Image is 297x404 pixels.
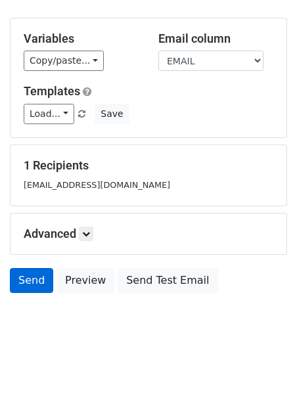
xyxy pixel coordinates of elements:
h5: 1 Recipients [24,158,273,173]
h5: Email column [158,32,273,46]
a: Copy/paste... [24,51,104,71]
a: Send Test Email [118,268,217,293]
small: [EMAIL_ADDRESS][DOMAIN_NAME] [24,180,170,190]
a: Templates [24,84,80,98]
button: Save [95,104,129,124]
a: Preview [57,268,114,293]
a: Send [10,268,53,293]
h5: Variables [24,32,139,46]
h5: Advanced [24,227,273,241]
iframe: Chat Widget [231,341,297,404]
a: Load... [24,104,74,124]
